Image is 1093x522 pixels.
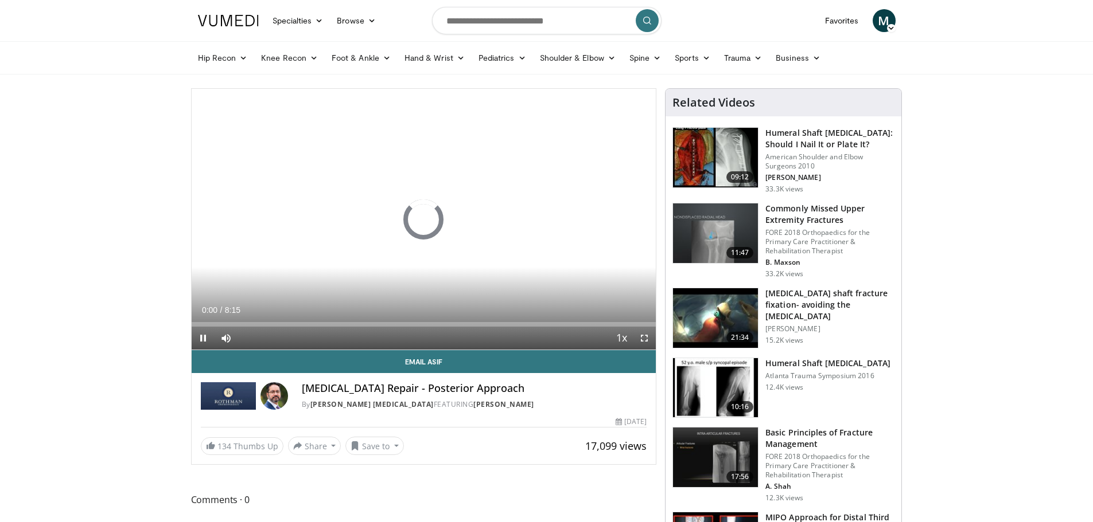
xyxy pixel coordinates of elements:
[765,288,894,322] h3: [MEDICAL_DATA] shaft fracture fixation- avoiding the [MEDICAL_DATA]
[633,327,656,350] button: Fullscreen
[765,358,890,369] h3: Humeral Shaft [MEDICAL_DATA]
[765,173,894,182] p: [PERSON_NAME]
[201,437,283,455] a: 134 Thumbs Up
[198,15,259,26] img: VuMedi Logo
[673,427,758,487] img: bc1996f8-a33c-46db-95f7-836c2427973f.150x105_q85_crop-smart_upscale.jpg
[673,203,758,263] img: b2c65235-e098-4cd2-ab0f-914df5e3e270.150x105_q85_crop-smart_upscale.jpg
[432,7,662,34] input: Search topics, interventions
[765,152,894,171] p: American Shoulder and Elbow Surgeons 2010
[726,332,754,343] span: 21:34
[668,46,717,69] a: Sports
[616,417,647,427] div: [DATE]
[302,399,647,410] div: By FEATURING
[623,46,668,69] a: Spine
[765,371,890,380] p: Atlanta Trauma Symposium 2016
[202,305,217,315] span: 0:00
[302,382,647,395] h4: [MEDICAL_DATA] Repair - Posterior Approach
[673,128,758,187] img: sot_1.png.150x105_q85_crop-smart_upscale.jpg
[288,437,341,455] button: Share
[765,258,894,267] p: B. Maxson
[672,288,894,348] a: 21:34 [MEDICAL_DATA] shaft fracture fixation- avoiding the [MEDICAL_DATA] [PERSON_NAME] 15.2K views
[726,401,754,413] span: 10:16
[325,46,398,69] a: Foot & Ankle
[330,9,383,32] a: Browse
[473,399,534,409] a: [PERSON_NAME]
[673,358,758,418] img: 07b752e8-97b8-4335-b758-0a065a348e4e.150x105_q85_crop-smart_upscale.jpg
[726,471,754,482] span: 17:56
[769,46,827,69] a: Business
[765,269,803,278] p: 33.2K views
[765,493,803,503] p: 12.3K views
[765,427,894,450] h3: Basic Principles of Fracture Management
[765,324,894,333] p: [PERSON_NAME]
[191,492,657,507] span: Comments 0
[765,383,803,392] p: 12.4K views
[765,127,894,150] h3: Humeral Shaft [MEDICAL_DATA]: Should I Nail It or Plate It?
[717,46,769,69] a: Trauma
[217,441,231,452] span: 134
[726,171,754,183] span: 09:12
[726,247,754,258] span: 11:47
[765,452,894,480] p: FORE 2018 Orthopaedics for the Primary Care Practitioner & Rehabilitation Therapist
[310,399,434,409] a: [PERSON_NAME] [MEDICAL_DATA]
[266,9,330,32] a: Specialties
[225,305,240,315] span: 8:15
[260,382,288,410] img: Avatar
[533,46,623,69] a: Shoulder & Elbow
[220,305,223,315] span: /
[765,336,803,345] p: 15.2K views
[765,482,894,491] p: A. Shah
[398,46,472,69] a: Hand & Wrist
[672,127,894,194] a: 09:12 Humeral Shaft [MEDICAL_DATA]: Should I Nail It or Plate It? American Shoulder and Elbow Sur...
[254,46,325,69] a: Knee Recon
[765,185,803,194] p: 33.3K views
[191,46,255,69] a: Hip Recon
[192,89,656,350] video-js: Video Player
[672,203,894,278] a: 11:47 Commonly Missed Upper Extremity Fractures FORE 2018 Orthopaedics for the Primary Care Pract...
[818,9,866,32] a: Favorites
[672,358,894,418] a: 10:16 Humeral Shaft [MEDICAL_DATA] Atlanta Trauma Symposium 2016 12.4K views
[873,9,896,32] a: M
[192,350,656,373] a: Email Asif
[201,382,256,410] img: Rothman Hand Surgery
[672,96,755,109] h4: Related Videos
[472,46,533,69] a: Pediatrics
[672,427,894,503] a: 17:56 Basic Principles of Fracture Management FORE 2018 Orthopaedics for the Primary Care Practit...
[192,322,656,327] div: Progress Bar
[192,327,215,350] button: Pause
[610,327,633,350] button: Playback Rate
[765,228,894,256] p: FORE 2018 Orthopaedics for the Primary Care Practitioner & Rehabilitation Therapist
[215,327,238,350] button: Mute
[673,288,758,348] img: 242296_0001_1.png.150x105_q85_crop-smart_upscale.jpg
[585,439,647,453] span: 17,099 views
[345,437,404,455] button: Save to
[765,203,894,226] h3: Commonly Missed Upper Extremity Fractures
